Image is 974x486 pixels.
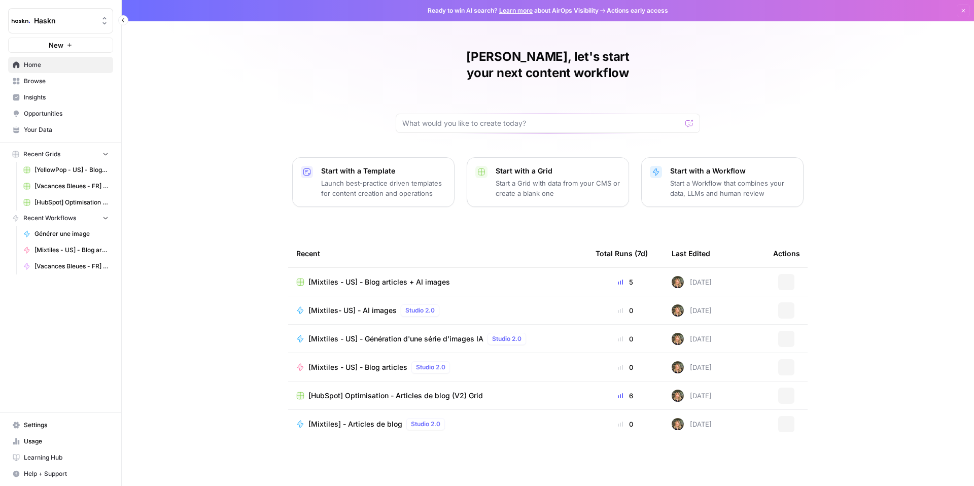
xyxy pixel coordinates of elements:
div: [DATE] [672,304,712,317]
a: Settings [8,417,113,433]
button: Start with a WorkflowStart a Workflow that combines your data, LLMs and human review [641,157,804,207]
span: Ready to win AI search? about AirOps Visibility [428,6,599,15]
a: [Mixtiles - US] - Blog articles + AI images [296,277,579,287]
span: Studio 2.0 [405,306,435,315]
span: [Mixtiles] - Articles de blog [308,419,402,429]
button: Recent Workflows [8,211,113,226]
a: [Mixtiles - US] - Blog articles [19,242,113,258]
span: Settings [24,421,109,430]
span: [Mixtiles - US] - Génération d'une série d'images IA [308,334,483,344]
a: [HubSpot] Optimisation - Articles de blog (V2) Grid [19,194,113,211]
span: [HubSpot] Optimisation - Articles de blog (V2) Grid [308,391,483,401]
img: ziyu4k121h9vid6fczkx3ylgkuqx [672,390,684,402]
a: Your Data [8,122,113,138]
button: Recent Grids [8,147,113,162]
span: [Mixtiles - US] - Blog articles + AI images [308,277,450,287]
button: New [8,38,113,53]
a: Browse [8,73,113,89]
a: Opportunities [8,106,113,122]
span: Recent Grids [23,150,60,159]
a: Learning Hub [8,449,113,466]
div: [DATE] [672,390,712,402]
img: ziyu4k121h9vid6fczkx3ylgkuqx [672,304,684,317]
p: Start with a Workflow [670,166,795,176]
a: [Mixtiles] - Articles de blogStudio 2.0 [296,418,579,430]
img: ziyu4k121h9vid6fczkx3ylgkuqx [672,276,684,288]
div: 0 [596,419,655,429]
span: [Mixtiles - US] - Blog articles [308,362,407,372]
span: Your Data [24,125,109,134]
span: Recent Workflows [23,214,76,223]
a: Home [8,57,113,73]
div: [DATE] [672,333,712,345]
button: Start with a GridStart a Grid with data from your CMS or create a blank one [467,157,629,207]
h1: [PERSON_NAME], let's start your next content workflow [396,49,700,81]
a: [HubSpot] Optimisation - Articles de blog (V2) Grid [296,391,579,401]
div: 6 [596,391,655,401]
span: [Vacances Bleues - FR] Pages refonte sites hôtels - [GEOGRAPHIC_DATA] [34,182,109,191]
span: Opportunities [24,109,109,118]
a: Insights [8,89,113,106]
button: Workspace: Haskn [8,8,113,33]
span: Browse [24,77,109,86]
span: [HubSpot] Optimisation - Articles de blog (V2) Grid [34,198,109,207]
span: Home [24,60,109,70]
span: Haskn [34,16,95,26]
p: Launch best-practice driven templates for content creation and operations [321,178,446,198]
div: 0 [596,362,655,372]
span: Help + Support [24,469,109,478]
div: 0 [596,305,655,316]
span: Studio 2.0 [411,420,440,429]
div: Total Runs (7d) [596,239,648,267]
div: 0 [596,334,655,344]
span: New [49,40,63,50]
img: ziyu4k121h9vid6fczkx3ylgkuqx [672,333,684,345]
img: ziyu4k121h9vid6fczkx3ylgkuqx [672,418,684,430]
div: Actions [773,239,800,267]
img: ziyu4k121h9vid6fczkx3ylgkuqx [672,361,684,373]
div: [DATE] [672,418,712,430]
span: Learning Hub [24,453,109,462]
div: [DATE] [672,361,712,373]
a: [Mixtiles - US] - Blog articlesStudio 2.0 [296,361,579,373]
a: [Mixtiles - US] - Génération d'une série d'images IAStudio 2.0 [296,333,579,345]
a: Learn more [499,7,533,14]
span: Générer une image [34,229,109,238]
a: Usage [8,433,113,449]
div: 5 [596,277,655,287]
div: [DATE] [672,276,712,288]
span: Insights [24,93,109,102]
span: Usage [24,437,109,446]
img: Haskn Logo [12,12,30,30]
div: Last Edited [672,239,710,267]
span: [Mixtiles - US] - Blog articles [34,246,109,255]
a: Générer une image [19,226,113,242]
p: Start a Workflow that combines your data, LLMs and human review [670,178,795,198]
span: [YellowPop - US] - Blog Articles - 1000 words [34,165,109,175]
button: Start with a TemplateLaunch best-practice driven templates for content creation and operations [292,157,455,207]
span: Studio 2.0 [492,334,521,343]
p: Start with a Template [321,166,446,176]
a: [Mixtiles- US] - AI imagesStudio 2.0 [296,304,579,317]
span: Actions early access [607,6,668,15]
div: Recent [296,239,579,267]
input: What would you like to create today? [402,118,681,128]
a: [YellowPop - US] - Blog Articles - 1000 words [19,162,113,178]
p: Start with a Grid [496,166,620,176]
span: [Mixtiles- US] - AI images [308,305,397,316]
a: [Vacances Bleues - FR] Pages refonte sites hôtels - [GEOGRAPHIC_DATA] [19,258,113,274]
p: Start a Grid with data from your CMS or create a blank one [496,178,620,198]
a: [Vacances Bleues - FR] Pages refonte sites hôtels - [GEOGRAPHIC_DATA] [19,178,113,194]
button: Help + Support [8,466,113,482]
span: [Vacances Bleues - FR] Pages refonte sites hôtels - [GEOGRAPHIC_DATA] [34,262,109,271]
span: Studio 2.0 [416,363,445,372]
